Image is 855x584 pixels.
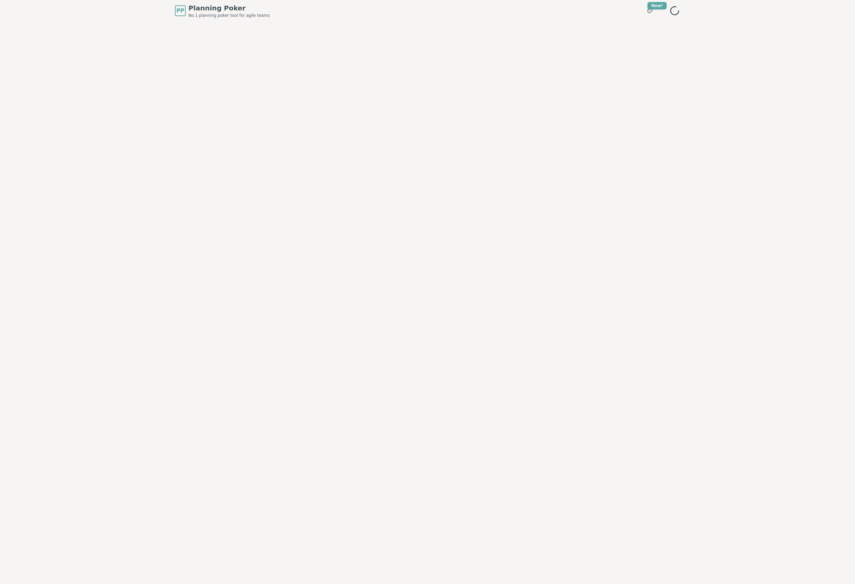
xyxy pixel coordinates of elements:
span: Planning Poker [188,3,270,13]
span: PP [176,7,184,15]
a: PPPlanning PokerNo.1 planning poker tool for agile teams [175,3,270,18]
button: New! [644,5,656,17]
div: New! [647,2,667,9]
span: No.1 planning poker tool for agile teams [188,13,270,18]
